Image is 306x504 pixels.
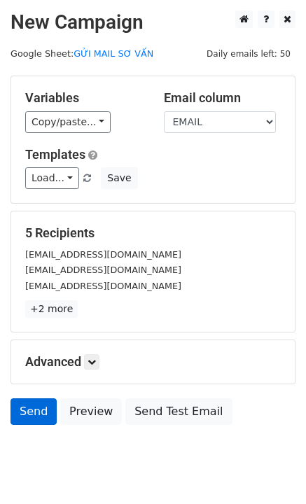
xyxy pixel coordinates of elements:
[25,265,181,275] small: [EMAIL_ADDRESS][DOMAIN_NAME]
[25,225,281,241] h5: 5 Recipients
[25,147,85,162] a: Templates
[25,90,143,106] h5: Variables
[164,90,281,106] h5: Email column
[125,398,232,425] a: Send Test Email
[25,300,78,318] a: +2 more
[11,48,153,59] small: Google Sheet:
[25,281,181,291] small: [EMAIL_ADDRESS][DOMAIN_NAME]
[25,354,281,370] h5: Advanced
[101,167,137,189] button: Save
[236,437,306,504] iframe: Chat Widget
[11,10,295,34] h2: New Campaign
[60,398,122,425] a: Preview
[74,48,153,59] a: GỬI MAIL SƠ VẤN
[202,46,295,62] span: Daily emails left: 50
[25,249,181,260] small: [EMAIL_ADDRESS][DOMAIN_NAME]
[202,48,295,59] a: Daily emails left: 50
[25,111,111,133] a: Copy/paste...
[25,167,79,189] a: Load...
[11,398,57,425] a: Send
